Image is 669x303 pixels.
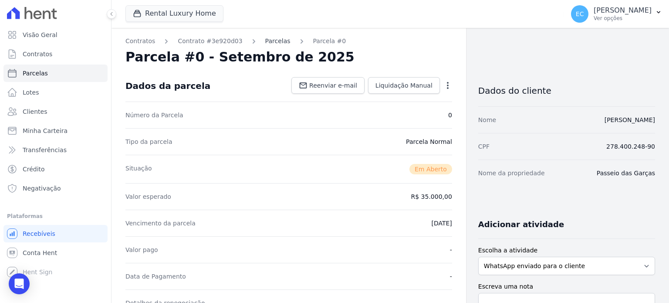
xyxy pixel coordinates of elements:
span: Parcelas [23,69,48,78]
a: Liquidação Manual [368,77,440,94]
button: EC [PERSON_NAME] Ver opções [564,2,669,26]
span: Transferências [23,146,67,154]
div: Dados da parcela [125,81,210,91]
h3: Dados do cliente [478,85,655,96]
a: Parcelas [265,37,291,46]
h3: Adicionar atividade [478,219,564,230]
span: Conta Hent [23,249,57,257]
label: Escreva uma nota [478,282,655,291]
dd: Parcela Normal [406,137,452,146]
button: Rental Luxury Home [125,5,223,22]
dt: Número da Parcela [125,111,183,119]
a: Lotes [3,84,108,101]
p: Ver opções [594,15,652,22]
span: Crédito [23,165,45,174]
a: Parcelas [3,65,108,82]
dd: - [450,245,452,254]
dt: Nome [478,116,496,124]
span: Clientes [23,107,47,116]
h2: Parcela #0 - Setembro de 2025 [125,49,355,65]
nav: Breadcrumb [125,37,452,46]
a: Contratos [3,45,108,63]
div: Open Intercom Messenger [9,273,30,294]
dt: Nome da propriedade [478,169,545,177]
span: EC [576,11,584,17]
a: Reenviar e-mail [291,77,365,94]
dd: - [450,272,452,281]
span: Minha Carteira [23,126,68,135]
a: Recebíveis [3,225,108,242]
a: Transferências [3,141,108,159]
span: Recebíveis [23,229,55,238]
dt: CPF [478,142,490,151]
dd: 0 [448,111,452,119]
span: Visão Geral [23,31,57,39]
dt: Valor esperado [125,192,171,201]
label: Escolha a atividade [478,246,655,255]
dt: Tipo da parcela [125,137,172,146]
dt: Situação [125,164,152,174]
dd: 278.400.248-90 [606,142,655,151]
dd: [DATE] [431,219,452,228]
a: Contrato #3e920d03 [178,37,242,46]
dt: Data de Pagamento [125,272,186,281]
a: Parcela #0 [313,37,346,46]
a: [PERSON_NAME] [605,116,655,123]
span: Em Aberto [409,164,452,174]
span: Reenviar e-mail [309,81,357,90]
a: Minha Carteira [3,122,108,140]
p: [PERSON_NAME] [594,6,652,15]
dt: Vencimento da parcela [125,219,196,228]
a: Conta Hent [3,244,108,262]
a: Visão Geral [3,26,108,44]
a: Negativação [3,180,108,197]
a: Contratos [125,37,155,46]
dt: Valor pago [125,245,158,254]
span: Liquidação Manual [375,81,432,90]
span: Lotes [23,88,39,97]
div: Plataformas [7,211,104,221]
a: Clientes [3,103,108,120]
dd: Passeio das Garças [597,169,655,177]
a: Crédito [3,160,108,178]
span: Negativação [23,184,61,193]
dd: R$ 35.000,00 [411,192,452,201]
span: Contratos [23,50,52,58]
